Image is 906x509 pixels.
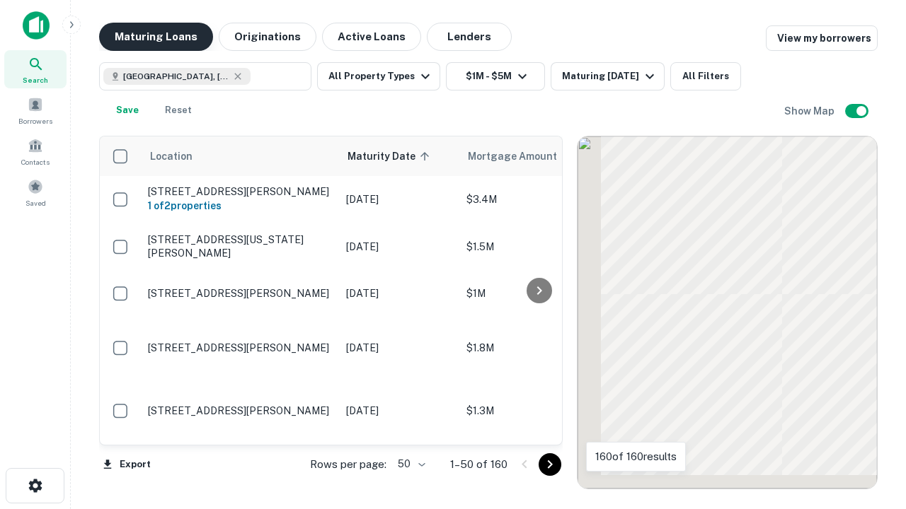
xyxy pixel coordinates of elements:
[427,23,512,51] button: Lenders
[539,453,561,476] button: Go to next page
[835,396,906,464] iframe: Chat Widget
[348,148,434,165] span: Maturity Date
[148,233,332,259] p: [STREET_ADDRESS][US_STATE][PERSON_NAME]
[21,156,50,168] span: Contacts
[4,91,67,129] a: Borrowers
[149,148,193,165] span: Location
[466,286,608,301] p: $1M
[346,286,452,301] p: [DATE]
[466,403,608,419] p: $1.3M
[148,341,332,354] p: [STREET_ADDRESS][PERSON_NAME]
[148,198,332,213] h6: 1 of 2 properties
[141,136,339,176] th: Location
[446,62,545,90] button: $1M - $5M
[468,148,575,165] span: Mortgage Amount
[551,62,665,90] button: Maturing [DATE]
[148,287,332,300] p: [STREET_ADDRESS][PERSON_NAME]
[466,239,608,255] p: $1.5M
[670,62,741,90] button: All Filters
[466,192,608,207] p: $3.4M
[766,25,878,51] a: View my borrowers
[310,456,386,473] p: Rows per page:
[450,456,508,473] p: 1–50 of 160
[459,136,615,176] th: Mortgage Amount
[317,62,440,90] button: All Property Types
[4,50,67,88] a: Search
[25,197,46,209] span: Saved
[346,192,452,207] p: [DATE]
[322,23,421,51] button: Active Loans
[23,74,48,86] span: Search
[156,96,201,124] button: Reset
[562,68,658,85] div: Maturing [DATE]
[339,136,459,176] th: Maturity Date
[784,103,837,119] h6: Show Map
[23,11,50,40] img: capitalize-icon.png
[123,70,229,83] span: [GEOGRAPHIC_DATA], [GEOGRAPHIC_DATA], [GEOGRAPHIC_DATA]
[99,23,213,51] button: Maturing Loans
[346,403,452,419] p: [DATE]
[346,239,452,255] p: [DATE]
[578,136,877,488] div: 0 0
[219,23,316,51] button: Originations
[99,454,154,475] button: Export
[466,340,608,356] p: $1.8M
[18,115,52,127] span: Borrowers
[148,404,332,417] p: [STREET_ADDRESS][PERSON_NAME]
[595,448,677,465] p: 160 of 160 results
[346,340,452,356] p: [DATE]
[105,96,150,124] button: Save your search to get updates of matches that match your search criteria.
[4,173,67,211] a: Saved
[148,185,332,198] p: [STREET_ADDRESS][PERSON_NAME]
[392,454,428,474] div: 50
[4,132,67,170] a: Contacts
